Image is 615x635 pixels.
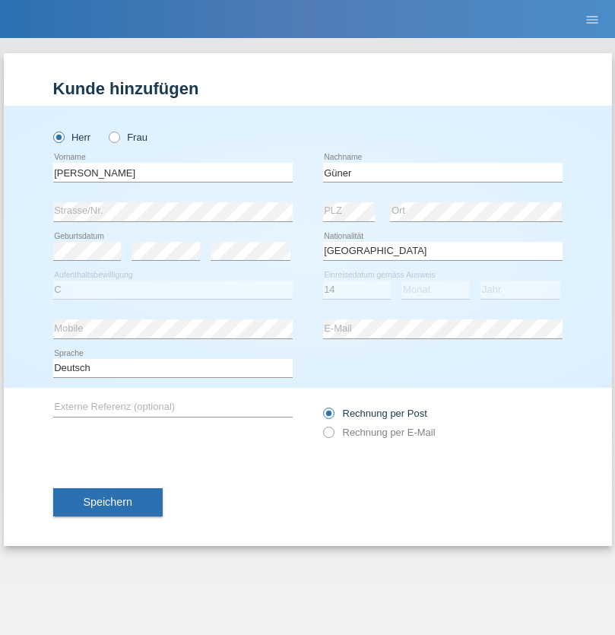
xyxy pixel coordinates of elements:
[53,488,163,517] button: Speichern
[109,132,147,143] label: Frau
[109,132,119,141] input: Frau
[323,427,436,438] label: Rechnung per E-Mail
[53,79,563,98] h1: Kunde hinzufügen
[577,14,607,24] a: menu
[323,408,333,427] input: Rechnung per Post
[53,132,63,141] input: Herr
[53,132,91,143] label: Herr
[323,427,333,446] input: Rechnung per E-Mail
[84,496,132,508] span: Speichern
[585,12,600,27] i: menu
[323,408,427,419] label: Rechnung per Post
